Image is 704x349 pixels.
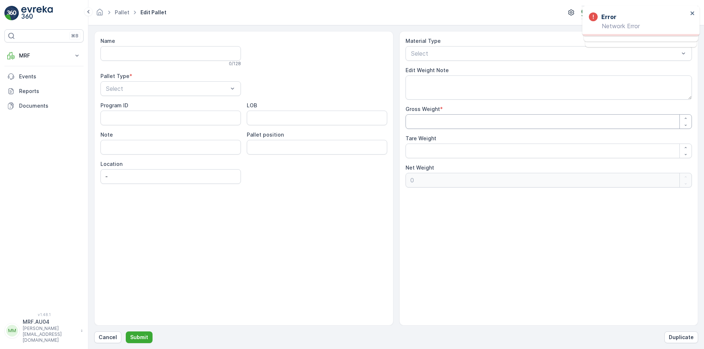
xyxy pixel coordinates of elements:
[4,6,19,21] img: logo
[94,331,121,343] button: Cancel
[115,9,129,15] a: Pallet
[247,131,284,138] label: Pallet position
[411,49,679,58] p: Select
[247,102,257,108] label: LOB
[582,6,698,19] button: Terracycle-AU04 - Sendable(+10:00)
[582,8,593,16] img: terracycle_logo.png
[4,69,84,84] a: Events
[4,318,84,343] button: MMMRF.AU04[PERSON_NAME][EMAIL_ADDRESS][DOMAIN_NAME]
[96,11,104,17] a: Homepage
[21,6,53,21] img: logo_light-DOdMpM7g.png
[100,73,129,79] label: Pallet Type
[19,102,81,109] p: Documents
[71,33,78,39] p: ⌘B
[106,84,228,93] p: Select
[99,334,117,341] p: Cancel
[4,84,84,99] a: Reports
[100,38,115,44] label: Name
[23,318,77,326] p: MRF.AU04
[4,48,84,63] button: MRF
[100,102,128,108] label: Program ID
[100,161,122,167] label: Location
[6,325,18,337] div: MM
[406,67,449,73] label: Edit Weight Note
[19,88,81,95] p: Reports
[126,331,153,343] button: Submit
[19,52,69,59] p: MRF
[100,131,113,138] label: Note
[406,38,441,44] label: Material Type
[406,106,440,112] label: Gross Weight
[19,73,81,80] p: Events
[589,23,688,29] p: Network Error
[406,135,436,141] label: Tare Weight
[23,326,77,343] p: [PERSON_NAME][EMAIL_ADDRESS][DOMAIN_NAME]
[406,164,434,171] label: Net Weight
[130,334,148,341] p: Submit
[4,99,84,113] a: Documents
[690,10,695,17] button: close
[601,12,616,21] h3: Error
[4,312,84,317] span: v 1.48.1
[664,331,698,343] button: Duplicate
[229,61,241,67] p: 0 / 128
[669,334,694,341] p: Duplicate
[139,9,168,16] span: Edit Pallet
